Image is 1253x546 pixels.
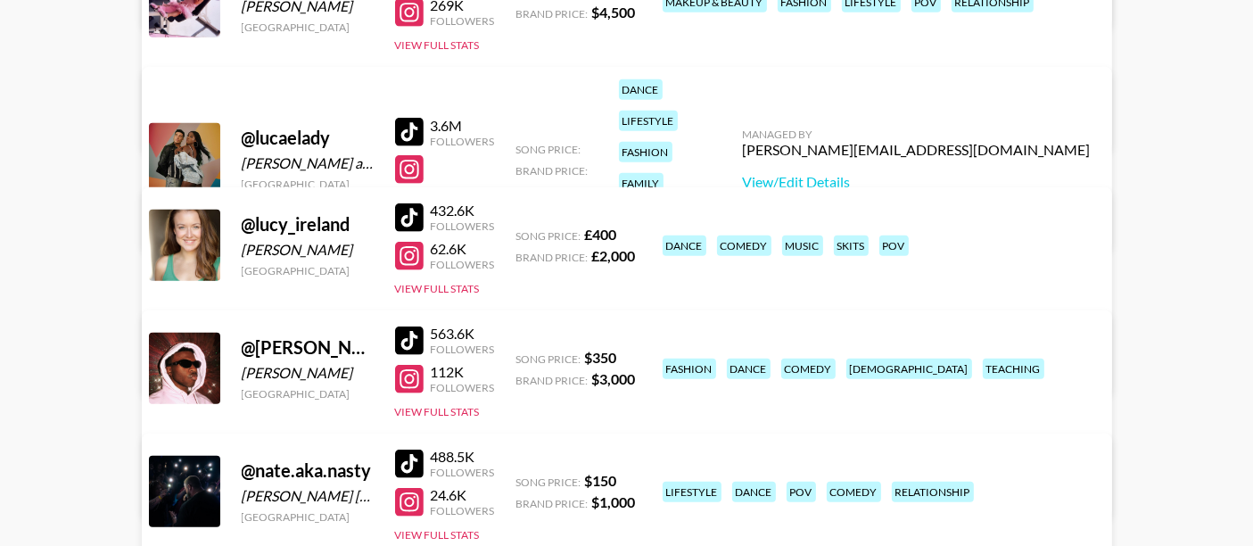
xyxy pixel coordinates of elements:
span: Song Price: [516,476,581,489]
div: Followers [431,466,495,479]
div: [PERSON_NAME] and Ladycunfaya [242,154,374,172]
div: [DEMOGRAPHIC_DATA] [846,359,972,379]
div: dance [727,359,771,379]
div: comedy [717,236,771,256]
div: [GEOGRAPHIC_DATA] [242,264,374,277]
div: 3.6M [431,117,495,135]
div: family [619,173,664,194]
div: relationship [892,482,974,502]
div: [GEOGRAPHIC_DATA] [242,510,374,524]
div: 112K [431,363,495,381]
div: @ [PERSON_NAME].[PERSON_NAME] [242,336,374,359]
button: View Full Stats [395,405,480,418]
div: Followers [431,343,495,356]
div: music [782,236,823,256]
span: Brand Price: [516,374,589,387]
span: Brand Price: [516,251,589,264]
strong: $ 3,000 [592,370,636,387]
div: Followers [431,135,495,148]
div: pov [879,236,909,256]
span: Brand Price: [516,497,589,510]
div: lifestyle [663,482,721,502]
div: pov [787,482,816,502]
div: skits [834,236,869,256]
div: 488.5K [431,448,495,466]
button: View Full Stats [395,282,480,295]
div: Followers [431,504,495,517]
div: [PERSON_NAME][EMAIL_ADDRESS][DOMAIN_NAME] [743,141,1091,159]
strong: $ 150 [585,472,617,489]
strong: $ 350 [585,349,617,366]
div: Followers [431,258,495,271]
div: 432.6K [431,202,495,219]
span: Song Price: [516,143,581,156]
div: [PERSON_NAME] [242,364,374,382]
div: [GEOGRAPHIC_DATA] [242,387,374,401]
div: dance [732,482,776,502]
div: @ lucaelady [242,127,374,149]
div: fashion [619,142,672,162]
div: Followers [431,381,495,394]
div: @ nate.aka.nasty [242,459,374,482]
div: @ lucy_ireland [242,213,374,236]
strong: £ 2,000 [592,247,636,264]
span: Song Price: [516,352,581,366]
strong: $ 4,500 [592,4,636,21]
button: View Full Stats [395,528,480,542]
div: [GEOGRAPHIC_DATA] [242,21,374,34]
div: 62.6K [431,240,495,258]
div: dance [663,236,706,256]
div: comedy [827,482,881,502]
div: comedy [781,359,836,379]
div: 24.6K [431,486,495,504]
div: teaching [983,359,1044,379]
div: [PERSON_NAME] [242,241,374,259]
div: [GEOGRAPHIC_DATA] [242,178,374,191]
strong: £ 400 [585,226,617,243]
button: View Full Stats [395,38,480,52]
span: Song Price: [516,229,581,243]
div: Managed By [743,128,1091,141]
strong: $ 1,000 [592,493,636,510]
a: View/Edit Details [743,173,1091,191]
div: lifestyle [619,111,678,131]
span: Brand Price: [516,7,589,21]
div: fashion [663,359,716,379]
div: 563.6K [431,325,495,343]
div: Followers [431,219,495,233]
div: Followers [431,14,495,28]
div: [PERSON_NAME] [PERSON_NAME] [242,487,374,505]
div: dance [619,79,663,100]
span: Brand Price: [516,164,589,178]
